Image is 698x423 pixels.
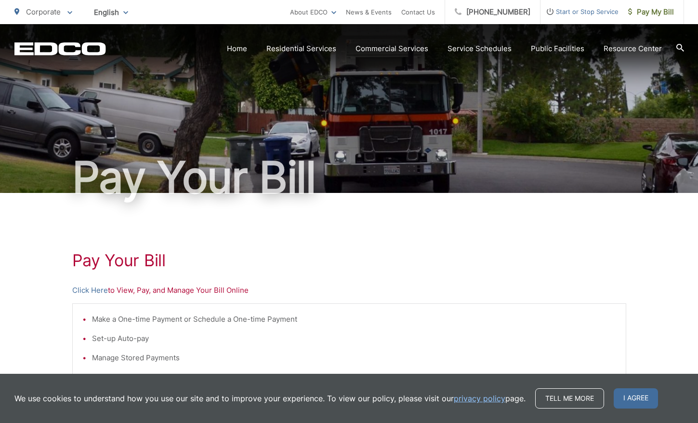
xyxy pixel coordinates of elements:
[531,43,584,55] a: Public Facilities
[87,4,135,21] span: English
[14,42,106,55] a: EDCD logo. Return to the homepage.
[92,333,616,344] li: Set-up Auto-pay
[92,352,616,364] li: Manage Stored Payments
[14,153,684,202] h1: Pay Your Bill
[290,6,336,18] a: About EDCO
[356,43,428,55] a: Commercial Services
[628,6,674,18] span: Pay My Bill
[92,371,616,383] li: Go Paperless
[14,393,526,404] p: We use cookies to understand how you use our site and to improve your experience. To view our pol...
[346,6,392,18] a: News & Events
[266,43,336,55] a: Residential Services
[72,285,626,296] p: to View, Pay, and Manage Your Bill Online
[535,388,604,409] a: Tell me more
[448,43,512,55] a: Service Schedules
[227,43,247,55] a: Home
[92,314,616,325] li: Make a One-time Payment or Schedule a One-time Payment
[401,6,435,18] a: Contact Us
[614,388,658,409] span: I agree
[604,43,662,55] a: Resource Center
[26,7,61,16] span: Corporate
[72,251,626,270] h1: Pay Your Bill
[454,393,505,404] a: privacy policy
[72,285,108,296] a: Click Here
